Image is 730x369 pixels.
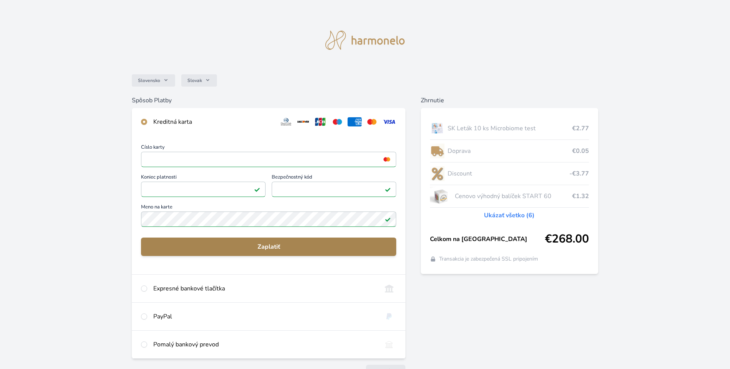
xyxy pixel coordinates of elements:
img: bankTransfer_IBAN.svg [382,340,396,349]
span: Meno na karte [141,205,396,212]
span: Slovensko [138,77,160,84]
img: visa.svg [382,117,396,126]
img: Pole je platné [254,186,260,192]
span: €0.05 [572,146,589,156]
img: start.jpg [430,187,452,206]
img: Pole je platné [385,216,391,222]
img: Pole je platné [385,186,391,192]
img: mc [382,156,392,163]
span: Bezpečnostný kód [272,175,396,182]
a: Ukázať všetko (6) [484,211,535,220]
span: Doprava [448,146,572,156]
img: diners.svg [279,117,293,126]
img: logo.svg [325,31,405,50]
button: Slovensko [132,74,175,87]
button: Zaplatiť [141,238,396,256]
img: delivery-lo.png [430,141,445,161]
img: onlineBanking_SK.svg [382,284,396,293]
h6: Zhrnutie [421,96,598,105]
img: jcb.svg [313,117,328,126]
img: discover.svg [296,117,310,126]
span: SK Leták 10 ks Microbiome test [448,124,572,133]
span: Číslo karty [141,145,396,152]
div: Kreditná karta [153,117,273,126]
div: PayPal [153,312,376,321]
img: amex.svg [348,117,362,126]
input: Meno na kartePole je platné [141,212,396,227]
span: €268.00 [545,232,589,246]
span: Koniec platnosti [141,175,266,182]
button: Slovak [181,74,217,87]
div: Expresné bankové tlačítka [153,284,376,293]
span: Discount [448,169,569,178]
iframe: Iframe pre bezpečnostný kód [275,184,393,195]
span: Cenovo výhodný balíček START 60 [455,192,572,201]
span: Celkom na [GEOGRAPHIC_DATA] [430,235,545,244]
img: LETAK_MICROBIOME_TEST-lo.png [430,119,445,138]
span: Transakcia je zabezpečená SSL pripojením [439,255,538,263]
iframe: Iframe pre deň vypršania platnosti [144,184,262,195]
span: €1.32 [572,192,589,201]
h6: Spôsob Platby [132,96,405,105]
img: maestro.svg [330,117,344,126]
span: -€3.77 [569,169,589,178]
div: Pomalý bankový prevod [153,340,376,349]
img: mc.svg [365,117,379,126]
span: Zaplatiť [147,242,390,251]
img: paypal.svg [382,312,396,321]
img: discount-lo.png [430,164,445,183]
span: €2.77 [572,124,589,133]
span: Slovak [187,77,202,84]
iframe: Iframe pre číslo karty [144,154,393,165]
